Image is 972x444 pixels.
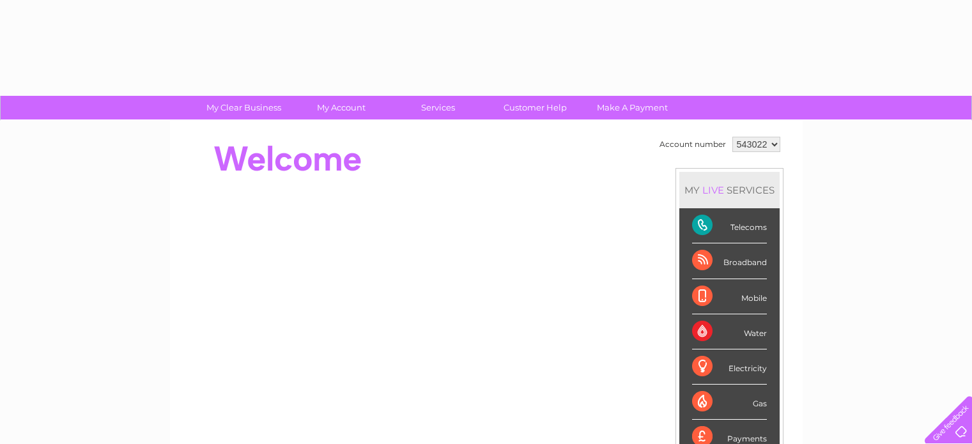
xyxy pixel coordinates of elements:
[700,184,727,196] div: LIVE
[482,96,588,119] a: Customer Help
[692,208,767,243] div: Telecoms
[692,314,767,349] div: Water
[288,96,394,119] a: My Account
[692,349,767,385] div: Electricity
[191,96,297,119] a: My Clear Business
[385,96,491,119] a: Services
[692,243,767,279] div: Broadband
[692,385,767,420] div: Gas
[656,134,729,155] td: Account number
[692,279,767,314] div: Mobile
[679,172,780,208] div: MY SERVICES
[580,96,685,119] a: Make A Payment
